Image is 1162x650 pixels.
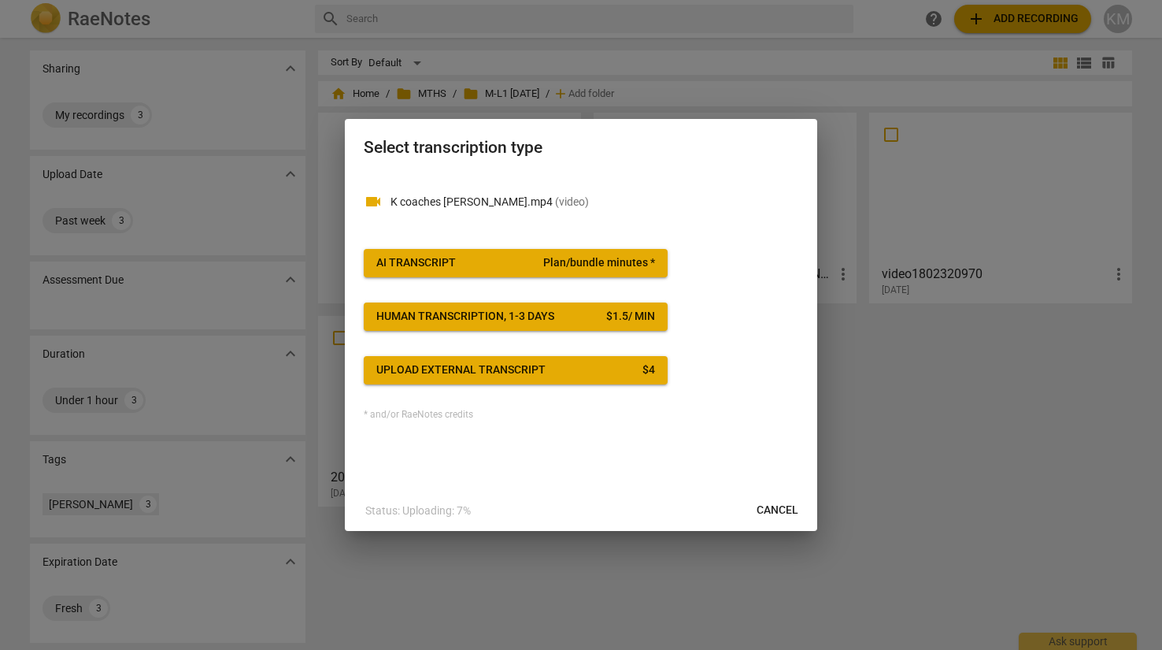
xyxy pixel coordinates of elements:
div: $ 1.5 / min [606,309,655,325]
span: ( video ) [555,195,589,208]
div: Human transcription, 1-3 days [376,309,554,325]
div: AI Transcript [376,255,456,271]
div: Upload external transcript [376,362,546,378]
h2: Select transcription type [364,138,798,158]
div: $ 4 [642,362,655,378]
span: videocam [364,192,383,211]
button: Human transcription, 1-3 days$1.5/ min [364,303,668,331]
span: Cancel [757,503,798,518]
div: * and/or RaeNotes credits [364,410,798,421]
p: Status: Uploading: 7% [365,503,471,519]
button: Upload external transcript$4 [364,356,668,384]
button: Cancel [744,496,811,525]
span: Plan/bundle minutes * [543,255,655,271]
p: K coaches Debbie.mp4(video) [390,194,798,210]
button: AI TranscriptPlan/bundle minutes * [364,249,668,277]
